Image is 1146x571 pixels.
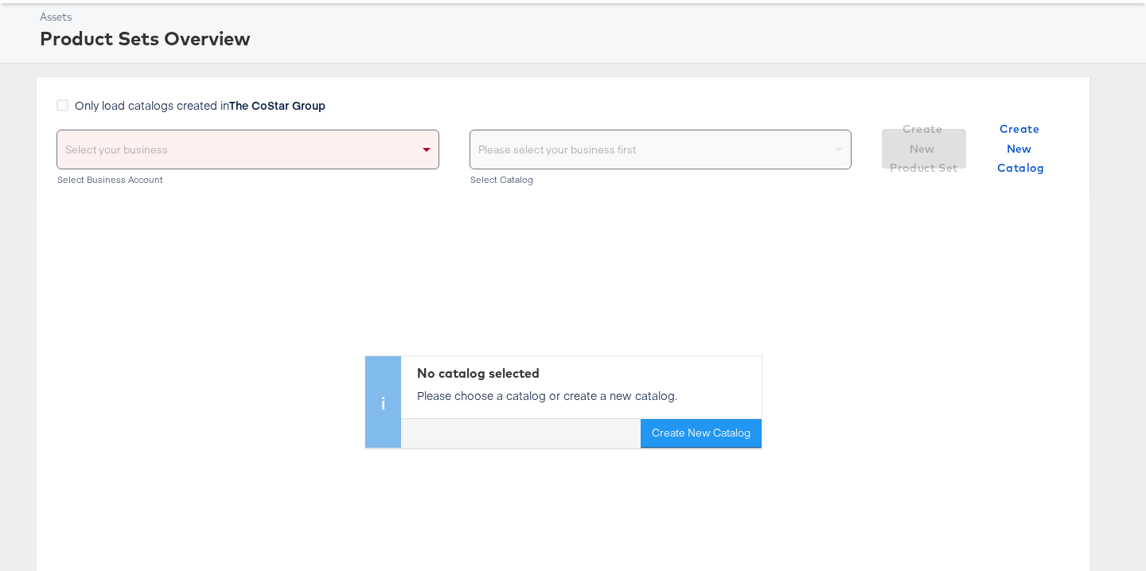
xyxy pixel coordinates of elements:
[57,174,439,185] div: Select Business Account
[470,174,852,185] div: Select Catalog
[57,130,439,169] div: Select your business
[470,130,852,169] div: Please select your business first
[979,129,1063,169] button: Create New Catalog
[229,97,325,113] strong: The CoStar Group
[417,364,754,383] div: No catalog selected
[985,119,1057,178] span: Create New Catalog
[417,387,754,403] p: Please choose a catalog or create a new catalog.
[641,419,762,448] button: Create New Catalog
[40,25,1126,52] div: Product Sets Overview
[75,97,325,113] span: Only load catalogs created in
[40,10,1126,25] div: Assets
